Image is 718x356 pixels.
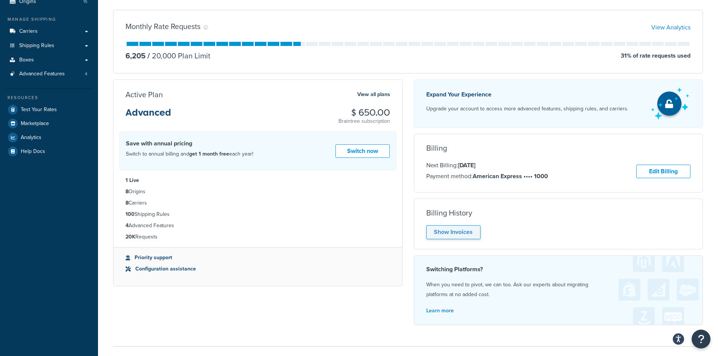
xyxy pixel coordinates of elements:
a: Show Invoices [426,225,481,239]
a: Advanced Features 4 [6,67,92,81]
h3: Active Plan [126,90,163,99]
span: Shipping Rules [19,43,54,49]
p: Braintree subscription [338,118,390,125]
div: Resources [6,95,92,101]
span: Marketplace [21,121,49,127]
p: 20,000 Plan Limit [145,50,210,61]
strong: 100 [126,210,135,218]
h3: Advanced [126,108,171,124]
h3: Monthly Rate Requests [126,22,201,31]
span: / [147,50,150,61]
li: Requests [126,233,390,241]
a: Learn more [426,307,454,315]
span: 4 [85,71,87,77]
li: Origins [126,188,390,196]
li: Carriers [126,199,390,207]
a: Analytics [6,131,92,144]
span: Help Docs [21,148,45,155]
a: Boxes [6,53,92,67]
a: Expand Your Experience Upgrade your account to access more advanced features, shipping rules, and... [414,79,703,128]
p: 6,205 [126,50,145,61]
p: 31 % of rate requests used [621,50,690,61]
p: When you need to pivot, we can too. Ask our experts about migrating platforms at no added cost. [426,280,691,299]
span: Boxes [19,57,34,63]
strong: 8 [126,188,129,196]
p: Next Billing: [426,160,548,170]
a: Shipping Rules [6,39,92,53]
li: Configuration assistance [126,265,390,273]
li: Advanced Features [126,222,390,230]
p: Switch to annual billing and each year! [126,149,253,159]
span: Test Your Rates [21,107,57,113]
div: Manage Shipping [6,16,92,23]
strong: 20K [126,233,135,241]
a: Test Your Rates [6,103,92,116]
p: Expand Your Experience [426,89,628,100]
strong: American Express •••• 1000 [473,172,548,180]
p: Upgrade your account to access more advanced features, shipping rules, and carriers. [426,104,628,114]
strong: 8 [126,199,129,207]
span: Analytics [21,134,41,141]
strong: 1 Live [126,176,139,184]
a: View Analytics [651,23,690,32]
li: Shipping Rules [126,210,390,218]
strong: get 1 month free [189,150,229,158]
h4: Switching Platforms? [426,265,691,274]
span: Carriers [19,28,38,35]
strong: 4 [126,222,129,229]
h3: Billing History [426,209,472,217]
a: Switch now [335,144,390,158]
h3: Billing [426,144,447,152]
a: View all plans [357,90,390,99]
strong: [DATE] [458,161,475,170]
a: Carriers [6,24,92,38]
span: Advanced Features [19,71,65,77]
h4: Save with annual pricing [126,139,253,148]
h3: $ 650.00 [338,108,390,118]
li: Advanced Features [6,67,92,81]
li: Priority support [126,254,390,262]
a: Marketplace [6,117,92,130]
button: Open Resource Center [692,330,710,348]
p: Payment method: [426,171,548,181]
a: Help Docs [6,145,92,158]
a: Edit Billing [636,165,690,179]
